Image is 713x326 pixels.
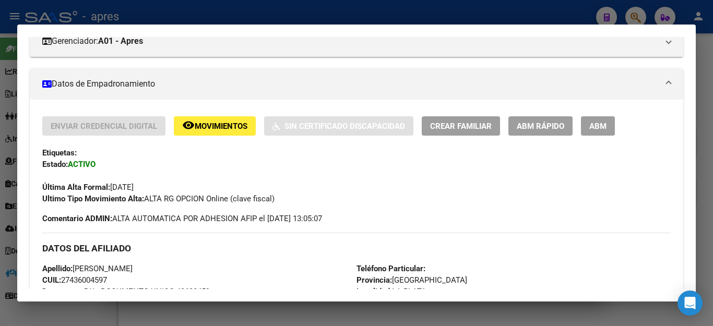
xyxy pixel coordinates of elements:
[356,287,426,296] span: LA PLATA
[42,287,84,296] strong: Documento:
[98,35,143,47] strong: A01 - Apres
[42,275,61,285] strong: CUIL:
[42,194,144,203] strong: Ultimo Tipo Movimiento Alta:
[42,264,133,273] span: [PERSON_NAME]
[42,183,134,192] span: [DATE]
[30,68,683,100] mat-expansion-panel-header: Datos de Empadronamiento
[42,213,322,224] span: ALTA AUTOMATICA POR ADHESION AFIP el [DATE] 13:05:07
[42,35,658,47] mat-panel-title: Gerenciador:
[356,275,392,285] strong: Provincia:
[195,122,247,131] span: Movimientos
[356,275,467,285] span: [GEOGRAPHIC_DATA]
[68,160,96,169] strong: ACTIVO
[356,287,392,296] strong: Localidad:
[284,122,405,131] span: Sin Certificado Discapacidad
[589,122,607,131] span: ABM
[42,183,110,192] strong: Última Alta Formal:
[42,160,68,169] strong: Estado:
[42,116,165,136] button: Enviar Credencial Digital
[42,148,77,158] strong: Etiquetas:
[42,264,73,273] strong: Apellido:
[51,122,157,131] span: Enviar Credencial Digital
[182,119,195,131] mat-icon: remove_red_eye
[422,116,500,136] button: Crear Familiar
[42,194,275,203] span: ALTA RG OPCION Online (clave fiscal)
[42,287,210,296] span: DU - DOCUMENTO UNICO 43600459
[678,291,703,316] div: Open Intercom Messenger
[356,264,425,273] strong: Teléfono Particular:
[30,26,683,57] mat-expansion-panel-header: Gerenciador:A01 - Apres
[174,116,256,136] button: Movimientos
[42,78,658,90] mat-panel-title: Datos de Empadronamiento
[508,116,573,136] button: ABM Rápido
[42,243,671,254] h3: DATOS DEL AFILIADO
[581,116,615,136] button: ABM
[42,275,107,285] span: 27436004597
[517,122,564,131] span: ABM Rápido
[42,214,112,223] strong: Comentario ADMIN:
[430,122,492,131] span: Crear Familiar
[264,116,413,136] button: Sin Certificado Discapacidad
